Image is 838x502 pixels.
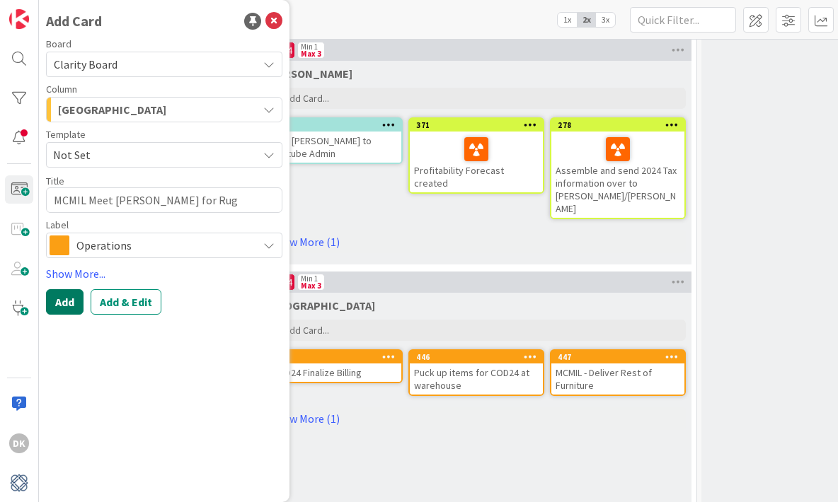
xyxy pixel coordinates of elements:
img: avatar [9,473,29,493]
span: Add Card... [284,324,329,337]
span: 4 [284,274,295,291]
div: 447MCMIL - Deliver Rest of Furniture [551,351,684,395]
a: 438COD24 Finalize Billing [267,349,403,383]
span: 1x [558,13,577,27]
div: Add [PERSON_NAME] to Youtube Admin [268,132,401,163]
div: 438 [268,351,401,363]
span: Philip [267,66,352,81]
span: 2x [577,13,596,27]
div: COD24 Finalize Billing [268,363,401,382]
div: Puck up items for COD24 at warehouse [410,363,543,395]
div: Add Card [46,11,102,32]
div: 446 [410,351,543,363]
div: 278 [551,119,684,132]
div: 447 [558,352,684,362]
a: Show More (1) [267,407,686,430]
button: [GEOGRAPHIC_DATA] [46,97,282,122]
span: Not Set [53,146,247,164]
a: Show More... [46,265,282,282]
div: 446 [416,352,543,362]
div: 447 [551,351,684,363]
span: Clarity Board [54,57,117,71]
a: 446Puck up items for COD24 at warehouse [408,349,544,396]
div: 431 [275,120,401,130]
span: Label [46,220,69,230]
div: 371 [410,119,543,132]
div: 431 [268,119,401,132]
div: Min 1 [301,43,318,50]
div: Min 1 [301,275,318,282]
span: Operations [76,235,251,255]
a: 447MCMIL - Deliver Rest of Furniture [550,349,686,396]
div: 371Profitability Forecast created [410,119,543,192]
img: Visit kanbanzone.com [9,9,29,29]
span: Add Card... [284,92,329,105]
span: Devon [267,298,375,313]
div: 438 [275,352,401,362]
div: Max 3 [301,282,321,289]
label: Title [46,175,64,187]
span: Column [46,84,77,94]
div: 438COD24 Finalize Billing [268,351,401,382]
div: Max 3 [301,50,321,57]
span: 4 [284,42,295,59]
button: Add & Edit [91,289,161,315]
div: Profitability Forecast created [410,132,543,192]
a: Show More (1) [267,230,686,253]
textarea: MCMIL Meet [PERSON_NAME] for Rug Delivery [46,187,282,213]
span: Template [46,129,86,139]
div: 278Assemble and send 2024 Tax information over to [PERSON_NAME]/[PERSON_NAME] [551,119,684,218]
div: Assemble and send 2024 Tax information over to [PERSON_NAME]/[PERSON_NAME] [551,132,684,218]
input: Quick Filter... [630,7,736,33]
a: 371Profitability Forecast created [408,117,544,194]
span: [GEOGRAPHIC_DATA] [58,100,166,119]
button: Add [46,289,84,315]
span: 3x [596,13,615,27]
div: DK [9,433,29,453]
div: 431Add [PERSON_NAME] to Youtube Admin [268,119,401,163]
div: 446Puck up items for COD24 at warehouse [410,351,543,395]
span: Board [46,39,71,49]
div: 371 [416,120,543,130]
a: 431Add [PERSON_NAME] to Youtube Admin [267,117,403,164]
a: 278Assemble and send 2024 Tax information over to [PERSON_NAME]/[PERSON_NAME] [550,117,686,219]
div: MCMIL - Deliver Rest of Furniture [551,363,684,395]
div: 278 [558,120,684,130]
